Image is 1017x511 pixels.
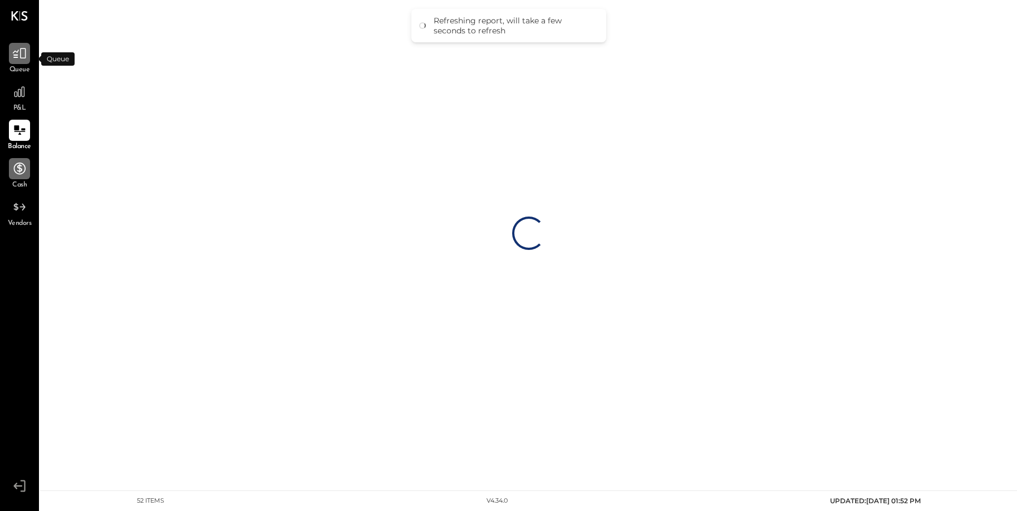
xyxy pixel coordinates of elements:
[1,120,38,152] a: Balance
[1,196,38,229] a: Vendors
[830,497,921,505] span: UPDATED: [DATE] 01:52 PM
[487,497,508,505] div: v 4.34.0
[1,158,38,190] a: Cash
[137,497,164,505] div: 52 items
[434,16,595,36] div: Refreshing report, will take a few seconds to refresh
[1,81,38,114] a: P&L
[13,104,26,114] span: P&L
[8,142,31,152] span: Balance
[12,180,27,190] span: Cash
[1,43,38,75] a: Queue
[9,65,30,75] span: Queue
[41,52,75,66] div: Queue
[8,219,32,229] span: Vendors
